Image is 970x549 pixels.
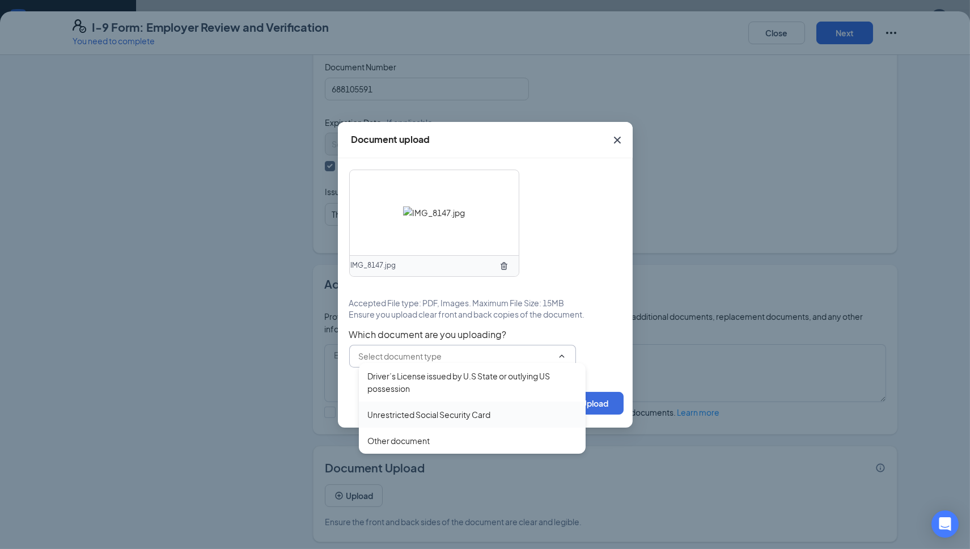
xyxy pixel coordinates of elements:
div: Unrestricted Social Security Card [368,408,491,421]
div: Document upload [351,133,430,146]
div: Other document [368,434,430,447]
svg: Cross [611,133,624,147]
span: Ensure you upload clear front and back copies of the document. [349,309,585,320]
span: Accepted File type: PDF, Images. Maximum File Size: 15MB [349,297,565,309]
input: Select document type [359,350,553,362]
button: Upload [567,392,624,415]
img: IMG_8147.jpg [403,206,465,219]
div: Open Intercom Messenger [931,510,959,538]
svg: ChevronUp [557,352,566,361]
svg: TrashOutline [499,261,509,271]
span: Which document are you uploading? [349,329,621,340]
div: Driver’s License issued by U.S State or outlying US possession [368,370,577,395]
button: TrashOutline [495,257,513,275]
button: Close [602,122,633,158]
span: IMG_8147.jpg [351,260,396,271]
